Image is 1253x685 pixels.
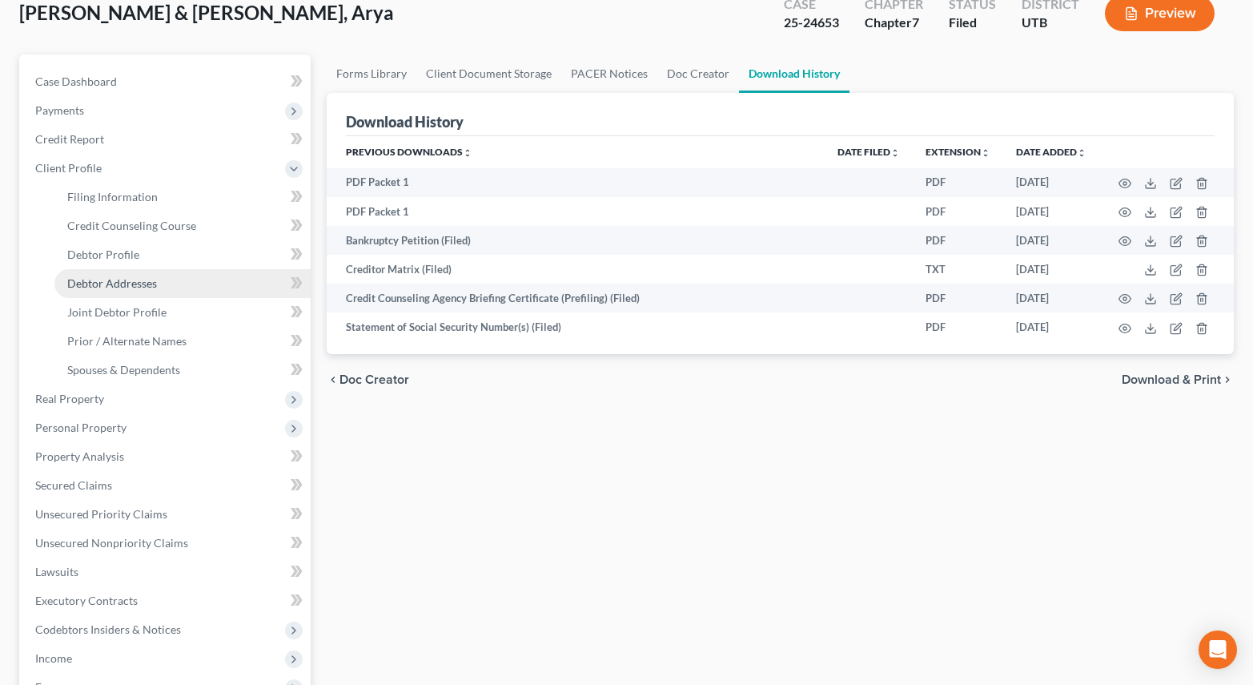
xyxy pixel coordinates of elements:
[54,240,311,269] a: Debtor Profile
[54,356,311,385] a: Spouses & Dependents
[339,373,409,386] span: Doc Creator
[35,623,181,636] span: Codebtors Insiders & Notices
[865,14,923,32] div: Chapter
[784,14,839,32] div: 25-24653
[837,146,900,158] a: Date Filedunfold_more
[1003,312,1099,341] td: [DATE]
[54,327,311,356] a: Prior / Alternate Names
[67,363,180,377] span: Spouses & Dependents
[22,442,311,471] a: Property Analysis
[35,536,188,550] span: Unsecured Nonpriority Claims
[657,54,739,93] a: Doc Creator
[327,136,1234,341] div: Previous Downloads
[1022,14,1079,32] div: UTB
[327,373,409,386] button: chevron_left Doc Creator
[327,54,416,93] a: Forms Library
[912,14,919,30] span: 7
[913,255,1003,284] td: TXT
[54,183,311,212] a: Filing Information
[913,197,1003,226] td: PDF
[67,305,167,319] span: Joint Debtor Profile
[35,161,102,175] span: Client Profile
[67,334,187,348] span: Prior / Alternate Names
[35,421,127,434] span: Personal Property
[327,197,825,226] td: PDF Packet 1
[949,14,996,32] div: Filed
[327,168,825,197] td: PDF Packet 1
[35,507,167,521] span: Unsecured Priority Claims
[926,146,990,158] a: Extensionunfold_more
[416,54,561,93] a: Client Document Storage
[35,594,138,607] span: Executory Contracts
[327,226,825,255] td: Bankruptcy Petition (Filed)
[19,1,394,24] span: [PERSON_NAME] & [PERSON_NAME], Arya
[67,190,158,203] span: Filing Information
[1016,146,1086,158] a: Date addedunfold_more
[1003,197,1099,226] td: [DATE]
[35,651,72,665] span: Income
[1199,631,1237,669] div: Open Intercom Messenger
[346,112,464,131] div: Download History
[327,255,825,284] td: Creditor Matrix (Filed)
[913,168,1003,197] td: PDF
[1003,226,1099,255] td: [DATE]
[327,312,825,341] td: Statement of Social Security Number(s) (Filed)
[35,103,84,117] span: Payments
[35,565,78,578] span: Lawsuits
[561,54,657,93] a: PACER Notices
[35,478,112,492] span: Secured Claims
[1122,373,1221,386] span: Download & Print
[22,558,311,586] a: Lawsuits
[463,148,472,158] i: unfold_more
[35,75,117,88] span: Case Dashboard
[346,146,472,158] a: Previous Downloadsunfold_more
[35,449,124,463] span: Property Analysis
[22,471,311,500] a: Secured Claims
[327,373,339,386] i: chevron_left
[22,586,311,615] a: Executory Contracts
[22,67,311,96] a: Case Dashboard
[1122,373,1234,386] button: Download & Print chevron_right
[1003,284,1099,312] td: [DATE]
[890,148,900,158] i: unfold_more
[1003,168,1099,197] td: [DATE]
[913,312,1003,341] td: PDF
[35,392,104,405] span: Real Property
[35,132,104,146] span: Credit Report
[22,125,311,154] a: Credit Report
[54,298,311,327] a: Joint Debtor Profile
[739,54,849,93] a: Download History
[1077,148,1086,158] i: unfold_more
[327,284,825,312] td: Credit Counseling Agency Briefing Certificate (Prefiling) (Filed)
[54,212,311,240] a: Credit Counseling Course
[1003,255,1099,284] td: [DATE]
[1221,373,1234,386] i: chevron_right
[22,529,311,558] a: Unsecured Nonpriority Claims
[67,276,157,290] span: Debtor Addresses
[913,284,1003,312] td: PDF
[54,269,311,298] a: Debtor Addresses
[22,500,311,529] a: Unsecured Priority Claims
[67,248,139,261] span: Debtor Profile
[913,226,1003,255] td: PDF
[67,219,196,232] span: Credit Counseling Course
[981,148,990,158] i: unfold_more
